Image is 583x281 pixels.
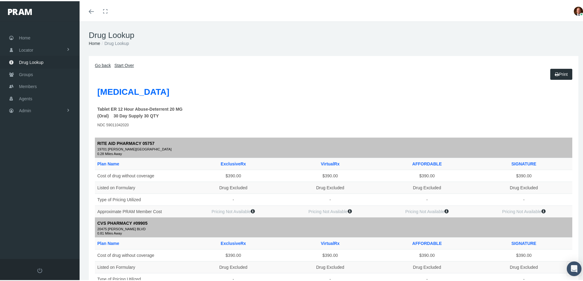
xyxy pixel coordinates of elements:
span: Agents [19,92,32,103]
td: Drug Excluded [282,260,379,272]
td: $390.00 [476,248,573,260]
td: Drug Excluded [185,260,282,272]
td: Drug Excluded [379,180,475,192]
td: Pricing Not Available [379,204,475,216]
td: Listed on Formulary [95,180,185,192]
td: - [379,192,475,204]
span: Admin [19,104,31,115]
a: Print [550,68,572,79]
img: S_Profile_Picture_693.jpg [574,6,583,15]
img: PRAM_20_x_78.png [8,8,32,14]
td: Drug Excluded [379,260,475,272]
td: Pricing Not Available [282,204,379,216]
a: Start Over [114,62,134,67]
a: Home [89,40,100,45]
th: AFFORDABLE [379,236,475,248]
td: Drug Excluded [476,180,573,192]
span: Members [19,79,37,91]
td: Drug Excluded [476,260,573,272]
small: 19701 [PERSON_NAME][GEOGRAPHIC_DATA] [97,146,570,151]
td: - [282,192,379,204]
td: Drug Excluded [185,180,282,192]
td: $390.00 [185,248,282,260]
th: ExclusiveRx [185,157,282,168]
th: AFFORDABLE [379,157,475,168]
b: RITE AID PHARMACY 05757 [97,140,155,145]
th: Plan Name [95,157,185,168]
td: Pricing Not Available [476,204,573,216]
td: Listed on Formulary [95,260,185,272]
h1: Drug Lookup [89,29,578,39]
td: Type of Pricing Utilized [95,192,185,204]
td: $390.00 [185,168,282,180]
td: Pricing Not Available [185,204,282,216]
td: Cost of drug without coverage [95,248,185,260]
small: 0.81 Miles Away [97,231,570,234]
label: [MEDICAL_DATA] [97,84,169,98]
td: $390.00 [379,168,475,180]
span: Groups [19,68,33,79]
td: $390.00 [476,168,573,180]
li: Drug Lookup [100,39,129,46]
th: VirtualRx [282,157,379,168]
th: VirtualRx [282,236,379,248]
label: NDC 59011042020 [97,121,129,127]
td: - [476,192,573,204]
a: Go back [95,62,111,67]
td: $390.00 [282,168,379,180]
td: $390.00 [282,248,379,260]
th: Plan Name [95,236,185,248]
span: Locator [19,43,33,55]
small: 0.28 Miles Away [97,151,570,154]
td: - [185,192,282,204]
small: 20475 [PERSON_NAME] BLVD [97,225,570,231]
th: ExclusiveRx [185,236,282,248]
b: CVS PHARMACY #09905 [97,220,148,224]
td: $390.00 [379,248,475,260]
th: SIGNATURE [476,157,573,168]
td: Cost of drug without coverage [95,168,185,180]
label: Tablet ER 12 Hour Abuse-Deterrent 20 MG (Oral) 30 Day Supply 30 QTY [97,105,200,118]
span: Home [19,31,30,43]
td: Drug Excluded [282,180,379,192]
span: Drug Lookup [19,55,43,67]
td: Approximate PRAM Member Cost [95,204,185,216]
th: SIGNATURE [476,236,573,248]
div: Open Intercom Messenger [567,260,581,275]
